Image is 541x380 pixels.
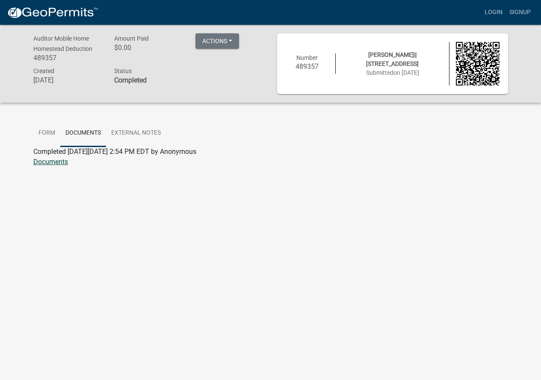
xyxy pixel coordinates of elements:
span: Completed [DATE][DATE] 2:54 PM EDT by Anonymous [33,147,196,156]
span: Created [33,68,54,74]
span: [PERSON_NAME]||[STREET_ADDRESS] [366,51,419,67]
span: Status [114,68,132,74]
a: Form [33,120,60,147]
h6: [DATE] [33,76,102,84]
h6: 489357 [286,62,329,71]
h6: $0.00 [114,44,183,52]
span: Number [296,54,318,61]
img: QR code [456,42,500,85]
a: Documents [60,120,106,147]
span: Auditor Mobile Home Homestead Deduction [33,35,92,52]
h6: 489357 [33,54,102,62]
a: External Notes [106,120,166,147]
a: Signup [506,4,534,21]
a: Login [481,4,506,21]
span: Amount Paid [114,35,149,42]
strong: Completed [114,76,147,84]
button: Actions [195,33,239,49]
a: Documents [33,158,68,166]
span: Submitted on [DATE] [366,69,419,76]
